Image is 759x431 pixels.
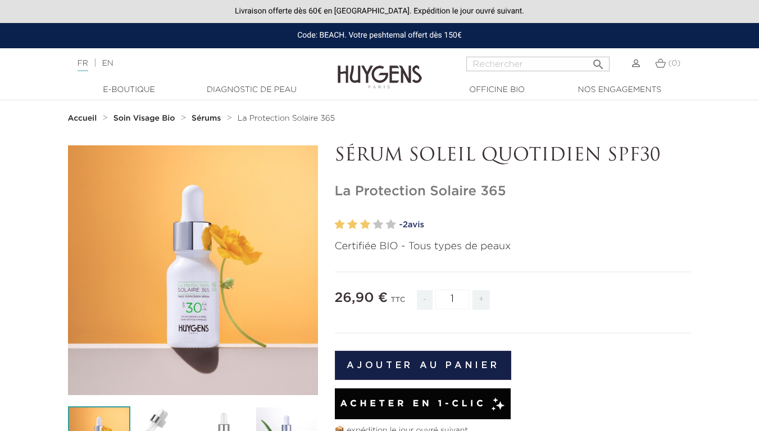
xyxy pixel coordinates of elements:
input: Rechercher [466,57,610,71]
a: E-Boutique [73,84,185,96]
button: Ajouter au panier [335,351,512,380]
label: 2 [347,217,357,233]
a: -2avis [399,217,692,233]
a: EN [102,59,113,67]
span: + [472,290,490,310]
p: SÉRUM SOLEIL QUOTIDIEN SPF30 [335,145,692,167]
span: 2 [403,221,408,229]
strong: Soin Visage Bio [113,114,175,122]
div: TTC [390,288,405,318]
label: 1 [335,217,345,233]
a: FR [78,59,88,71]
h1: La Protection Solaire 365 [335,184,692,200]
label: 4 [373,217,383,233]
label: 5 [386,217,396,233]
input: Quantité [435,290,469,309]
a: Accueil [68,114,99,123]
p: Certifiée BIO - Tous types de peaux [335,239,692,254]
a: Nos engagements [563,84,676,96]
a: Diagnostic de peau [196,84,308,96]
strong: Sérums [192,114,221,122]
strong: Accueil [68,114,97,122]
span: La Protection Solaire 365 [238,114,335,122]
button:  [588,53,608,68]
i:  [592,54,605,68]
a: Soin Visage Bio [113,114,178,123]
a: La Protection Solaire 365 [238,114,335,123]
a: Officine Bio [441,84,553,96]
span: (0) [668,59,680,67]
img: Huygens [338,47,422,90]
span: - [417,290,433,310]
div: | [72,57,308,70]
a: Sérums [192,114,224,123]
span: 26,90 € [335,291,388,305]
label: 3 [360,217,370,233]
